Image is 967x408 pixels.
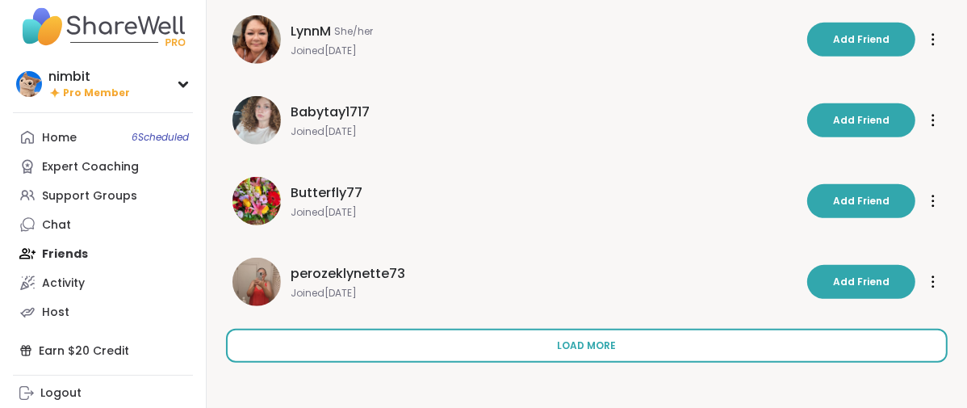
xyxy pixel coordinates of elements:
div: Logout [40,385,82,402]
img: LynnM [232,15,281,64]
button: Add Friend [807,103,915,137]
span: Babytay1717 [291,103,370,122]
a: Expert Coaching [13,152,193,181]
div: Activity [42,276,85,292]
span: Add Friend [833,113,890,128]
img: perozeklynette73 [232,258,281,306]
img: Babytay1717 [232,96,281,145]
img: nimbit [16,71,42,97]
span: Load more [558,339,617,353]
span: perozeklynette73 [291,264,405,284]
span: Joined [DATE] [291,44,797,57]
a: Activity [13,268,193,297]
button: Add Friend [807,184,915,218]
span: Butterfly77 [291,183,362,203]
div: Chat [42,217,71,233]
button: Add Friend [807,23,915,57]
span: LynnM [291,22,331,41]
a: Host [13,297,193,326]
div: Earn $20 Credit [13,336,193,365]
a: Chat [13,210,193,239]
div: Support Groups [42,188,137,204]
span: Joined [DATE] [291,206,797,219]
span: Add Friend [833,32,890,47]
span: Pro Member [63,86,130,100]
span: 6 Scheduled [132,131,189,144]
span: Joined [DATE] [291,287,797,300]
span: Joined [DATE] [291,125,797,138]
button: Load more [226,329,948,363]
span: Add Friend [833,275,890,289]
div: Home [42,130,77,146]
div: nimbit [48,68,130,86]
span: Add Friend [833,194,890,208]
a: Support Groups [13,181,193,210]
a: Home6Scheduled [13,123,193,152]
div: Expert Coaching [42,159,139,175]
img: Butterfly77 [232,177,281,225]
button: Add Friend [807,265,915,299]
a: Logout [13,379,193,408]
span: She/her [334,25,373,38]
div: Host [42,305,69,321]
